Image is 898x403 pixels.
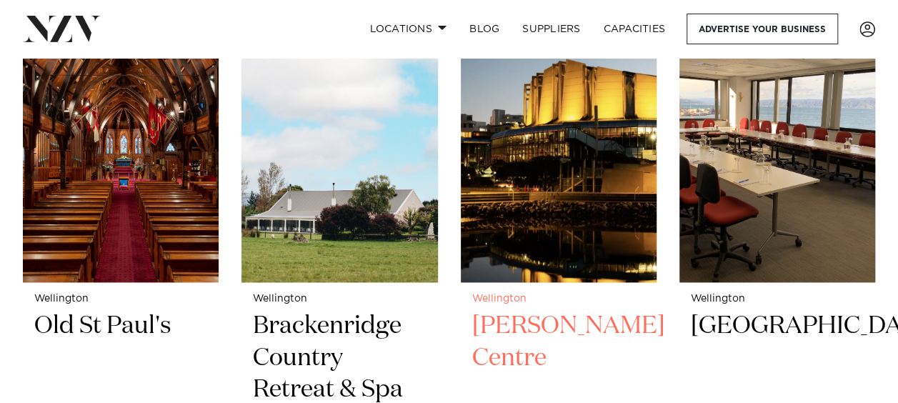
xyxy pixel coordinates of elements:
small: Wellington [472,294,645,304]
small: Wellington [253,294,426,304]
a: Advertise your business [687,14,838,44]
small: Wellington [691,294,864,304]
a: Capacities [592,14,677,44]
small: Wellington [34,294,207,304]
img: nzv-logo.png [23,16,101,41]
a: SUPPLIERS [511,14,592,44]
a: Locations [358,14,458,44]
a: BLOG [458,14,511,44]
